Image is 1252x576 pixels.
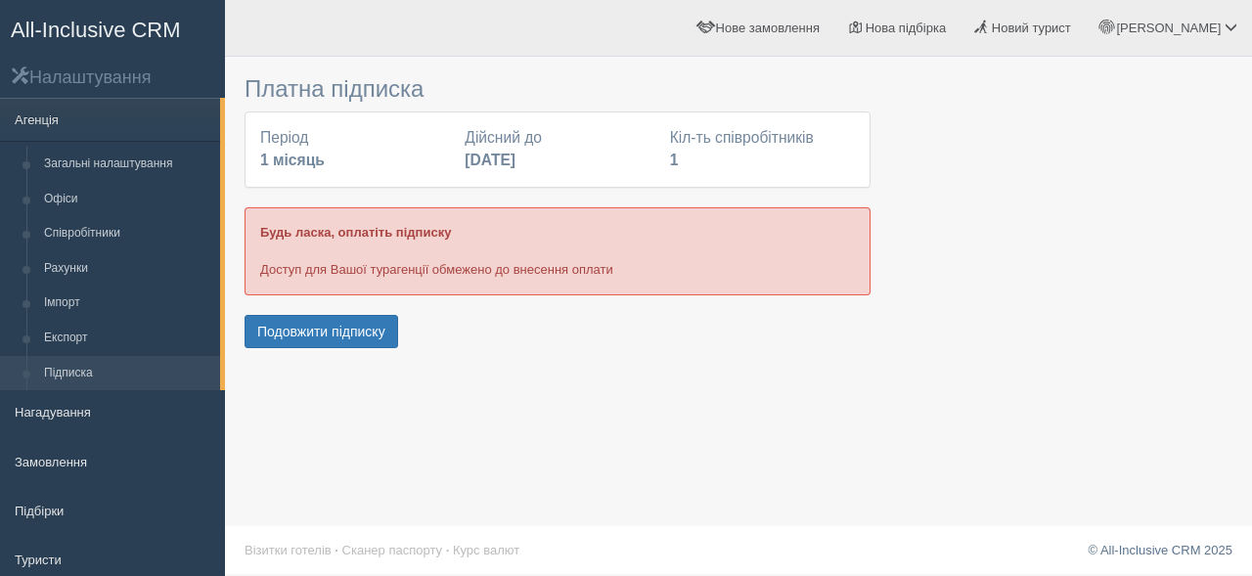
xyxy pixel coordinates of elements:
[35,356,220,391] a: Підписка
[35,286,220,321] a: Імпорт
[260,152,325,168] b: 1 місяць
[866,21,947,35] span: Нова підбірка
[245,207,871,294] div: Доступ для Вашої турагенції обмежено до внесення оплати
[35,147,220,182] a: Загальні налаштування
[250,127,455,172] div: Період
[1088,543,1232,557] a: © All-Inclusive CRM 2025
[455,127,659,172] div: Дійсний до
[245,315,398,348] button: Подовжити підписку
[992,21,1071,35] span: Новий турист
[11,18,181,42] span: All-Inclusive CRM
[35,182,220,217] a: Офіси
[453,543,519,557] a: Курс валют
[245,76,871,102] h3: Платна підписка
[35,251,220,287] a: Рахунки
[245,543,332,557] a: Візитки готелів
[35,216,220,251] a: Співробітники
[1116,21,1221,35] span: [PERSON_NAME]
[446,543,450,557] span: ·
[670,152,679,168] b: 1
[1,1,224,55] a: All-Inclusive CRM
[260,225,451,240] b: Будь ласка, оплатіть підписку
[35,321,220,356] a: Експорт
[465,152,515,168] b: [DATE]
[716,21,820,35] span: Нове замовлення
[660,127,865,172] div: Кіл-ть співробітників
[335,543,338,557] span: ·
[342,543,442,557] a: Сканер паспорту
